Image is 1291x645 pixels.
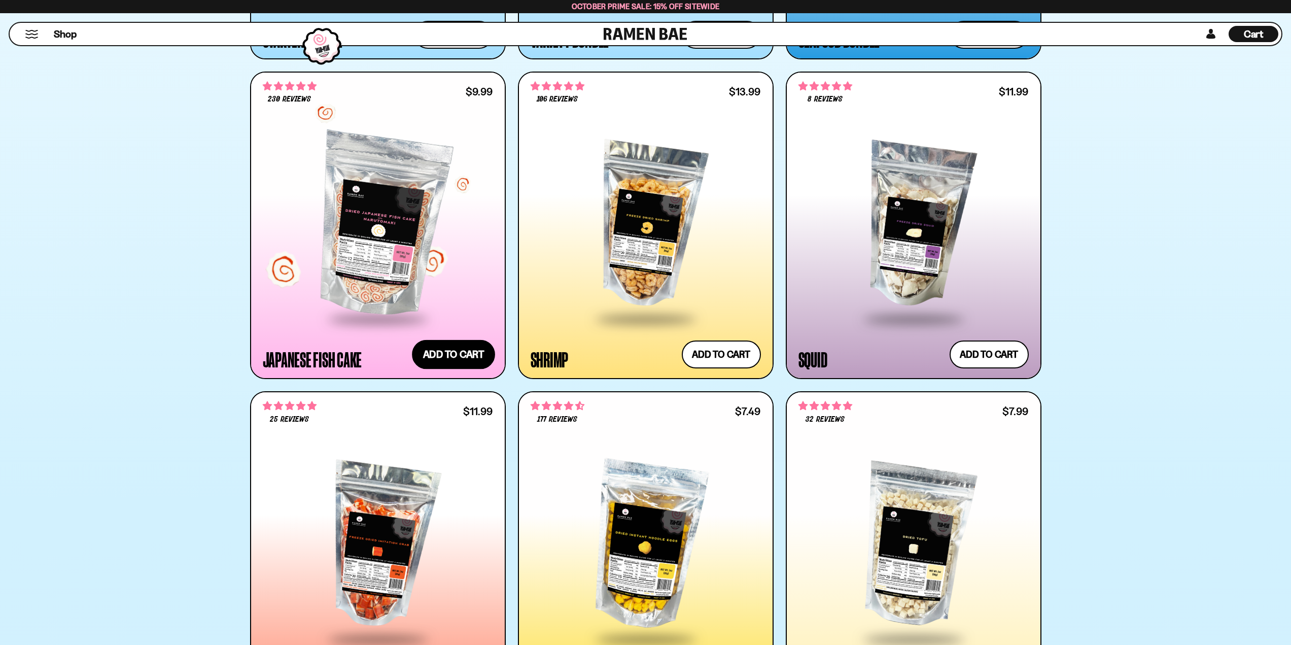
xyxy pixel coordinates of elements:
a: 4.77 stars 230 reviews $9.99 Japanese Fish Cake Add to cart [250,72,506,380]
div: $7.99 [1002,406,1028,416]
button: Add to cart [950,341,1029,368]
button: Add to cart [682,341,761,368]
div: Squid [798,350,827,368]
div: $11.99 [463,406,493,416]
div: Japanese Fish Cake [263,350,362,368]
div: Cart [1229,23,1278,45]
span: 4.91 stars [531,80,584,93]
a: Shop [54,26,77,42]
span: 4.78 stars [798,399,852,413]
span: October Prime Sale: 15% off Sitewide [572,2,720,11]
a: 4.91 stars 106 reviews $13.99 Shrimp Add to cart [518,72,774,380]
span: 4.75 stars [798,80,852,93]
span: 8 reviews [808,95,842,104]
div: $9.99 [466,87,493,96]
span: 25 reviews [270,416,308,424]
span: Shop [54,27,77,41]
span: 4.77 stars [263,80,317,93]
span: 230 reviews [268,95,310,104]
span: 4.71 stars [531,399,584,413]
div: $13.99 [729,87,760,96]
span: 32 reviews [806,416,844,424]
div: $11.99 [999,87,1028,96]
span: Cart [1244,28,1264,40]
a: 4.75 stars 8 reviews $11.99 Squid Add to cart [786,72,1041,380]
span: 4.88 stars [263,399,317,413]
span: 106 reviews [537,95,578,104]
span: 177 reviews [537,416,577,424]
button: Mobile Menu Trigger [25,30,39,39]
button: Add to cart [412,340,495,369]
div: $7.49 [735,406,760,416]
div: Shrimp [531,350,569,368]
